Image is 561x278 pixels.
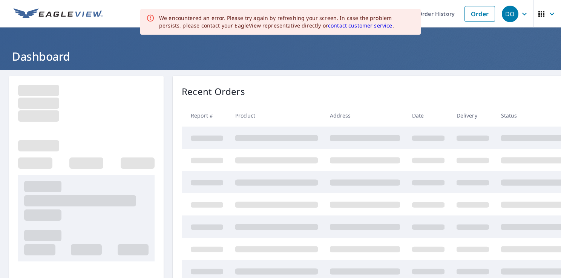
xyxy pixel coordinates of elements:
th: Product [229,104,324,127]
a: Order [464,6,495,22]
th: Date [406,104,451,127]
th: Report # [182,104,229,127]
p: Recent Orders [182,85,245,98]
th: Address [324,104,406,127]
div: We encountered an error. Please try again by refreshing your screen. In case the problem persists... [159,14,415,29]
a: contact customer service [328,22,392,29]
img: EV Logo [14,8,103,20]
div: DO [502,6,518,22]
th: Delivery [451,104,495,127]
h1: Dashboard [9,49,552,64]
